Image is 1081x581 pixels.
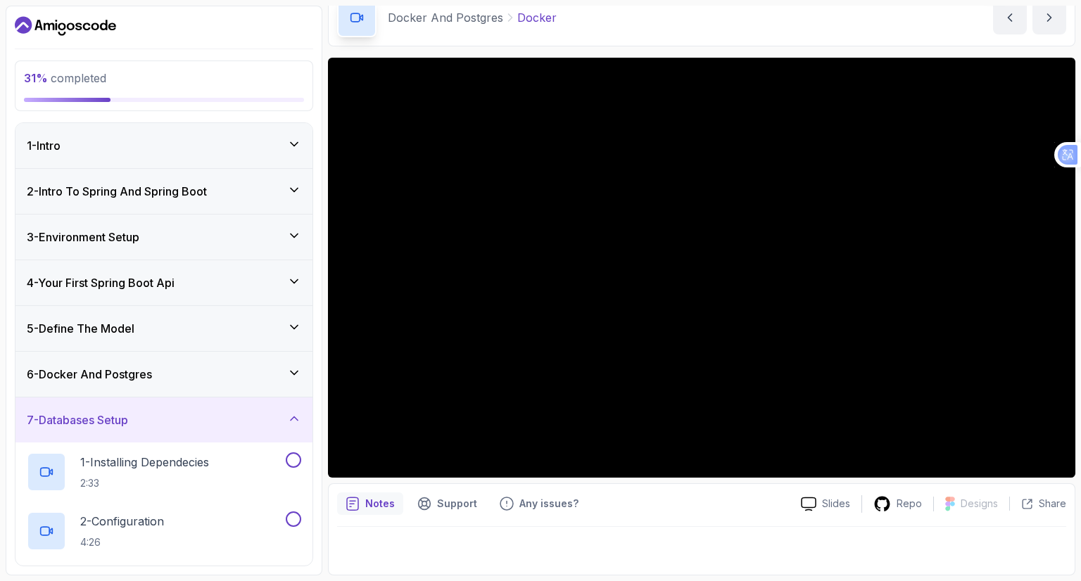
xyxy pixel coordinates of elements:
button: Share [1009,497,1066,511]
button: 2-Intro To Spring And Spring Boot [15,169,312,214]
button: previous content [993,1,1027,34]
button: 4-Your First Spring Boot Api [15,260,312,305]
iframe: 2 - Docker [328,58,1075,478]
h3: 4 - Your First Spring Boot Api [27,274,175,291]
p: Any issues? [519,497,579,511]
h3: 7 - Databases Setup [27,411,128,428]
h3: 2 - Intro To Spring And Spring Boot [27,183,207,200]
button: 2-Configuration4:26 [27,511,301,551]
p: Repo [897,497,922,511]
span: completed [24,71,106,85]
a: Dashboard [15,15,116,37]
p: Share [1039,497,1066,511]
h3: 5 - Define The Model [27,320,134,337]
p: Support [437,497,477,511]
button: 6-Docker And Postgres [15,352,312,397]
p: Docker [517,9,557,26]
h3: 1 - Intro [27,137,61,154]
p: 4:26 [80,535,164,549]
p: Notes [365,497,395,511]
p: Docker And Postgres [388,9,503,26]
p: 2 - Configuration [80,513,164,530]
span: 31 % [24,71,48,85]
button: Feedback button [491,492,587,515]
button: 1-Installing Dependecies2:33 [27,452,301,492]
button: 3-Environment Setup [15,215,312,260]
p: 2:33 [80,476,209,490]
button: 7-Databases Setup [15,397,312,442]
button: Support button [409,492,486,515]
p: Slides [822,497,850,511]
button: next content [1032,1,1066,34]
p: Designs [961,497,998,511]
a: Repo [862,495,933,513]
h3: 6 - Docker And Postgres [27,366,152,383]
button: 5-Define The Model [15,306,312,351]
button: 1-Intro [15,123,312,168]
h3: 3 - Environment Setup [27,229,139,245]
button: notes button [337,492,403,515]
a: Slides [790,497,861,511]
p: 1 - Installing Dependecies [80,454,209,471]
